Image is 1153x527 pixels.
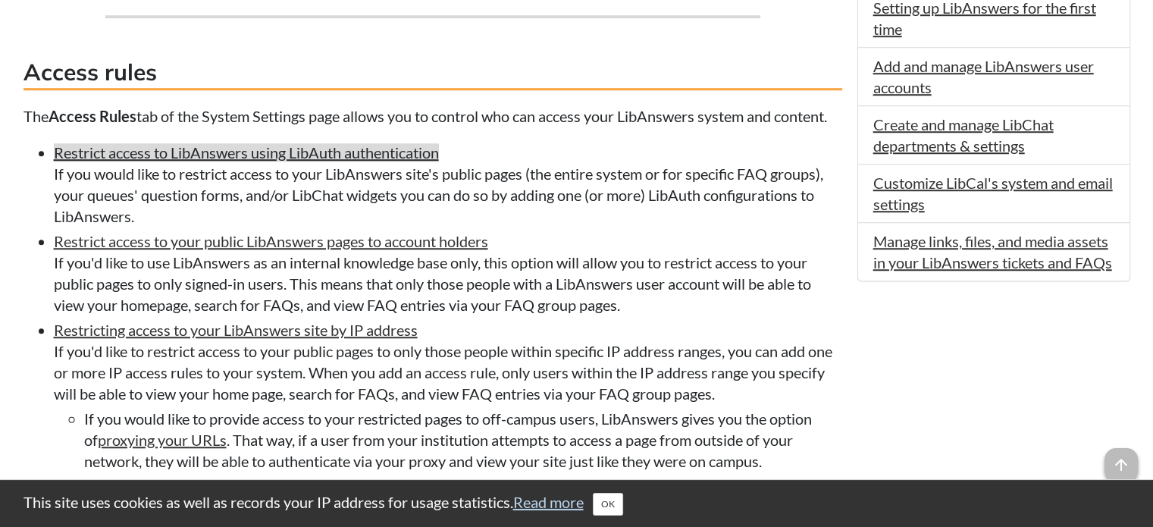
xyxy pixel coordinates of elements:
[23,56,842,90] h3: Access rules
[54,321,418,339] a: Restricting access to your LibAnswers site by IP address
[54,475,842,518] li: Learn how to restrict access to LibAnswers content via your API.
[593,493,623,516] button: Close
[873,232,1112,271] a: Manage links, files, and media assets in your LibAnswers tickets and FAQs
[54,143,439,162] a: Restrict access to LibAnswers using LibAuth authentication
[54,231,842,315] li: If you'd like to use LibAnswers as an internal knowledge base only, this option will allow you to...
[873,57,1094,96] a: Add and manage LibAnswers user accounts
[1104,450,1138,468] a: arrow_upward
[513,493,584,511] a: Read more
[23,105,842,127] p: The tab of the System Settings page allows you to control who can access your LibAnswers system a...
[873,174,1113,213] a: Customize LibCal's system and email settings
[54,142,842,227] li: If you would like to restrict access to your LibAnswers site's public pages (the entire system or...
[8,491,1145,516] div: This site uses cookies as well as records your IP address for usage statistics.
[49,107,136,125] strong: Access Rules
[84,408,842,472] li: If you would like to provide access to your restricted pages to off-campus users, LibAnswers give...
[54,232,488,250] a: Restrict access to your public LibAnswers pages to account holders
[98,431,227,449] a: proxying your URLs
[54,477,309,495] a: Restrict access to your LibAnswers API
[1104,448,1138,482] span: arrow_upward
[54,319,842,472] li: If you'd like to restrict access to your public pages to only those people within specific IP add...
[873,115,1054,155] a: Create and manage LibChat departments & settings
